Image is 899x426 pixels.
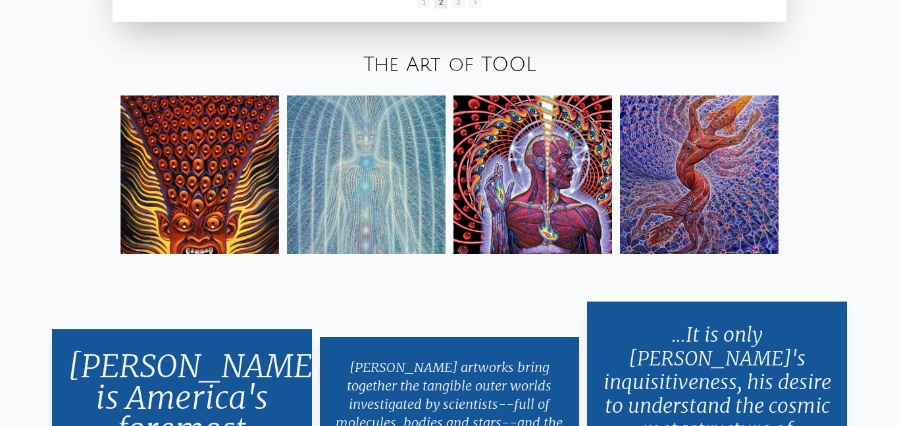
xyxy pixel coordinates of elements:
[363,54,536,76] a: The Art of TOOL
